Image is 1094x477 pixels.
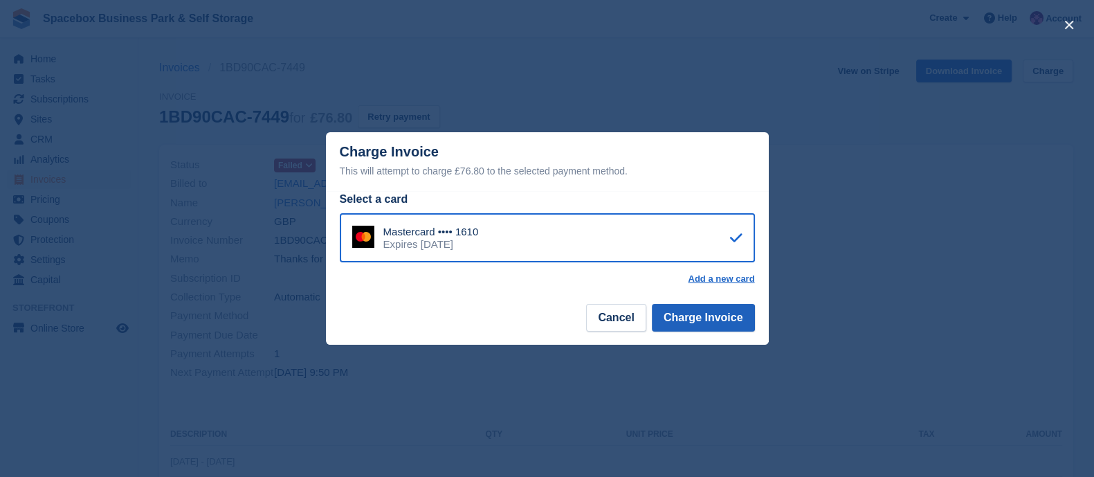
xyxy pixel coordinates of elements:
div: Expires [DATE] [383,238,479,251]
div: Mastercard •••• 1610 [383,226,479,238]
button: close [1058,14,1080,36]
div: Select a card [340,191,755,208]
button: Cancel [586,304,646,332]
a: Add a new card [688,273,754,285]
div: This will attempt to charge £76.80 to the selected payment method. [340,163,755,179]
div: Charge Invoice [340,144,755,179]
img: Mastercard Logo [352,226,374,248]
button: Charge Invoice [652,304,755,332]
